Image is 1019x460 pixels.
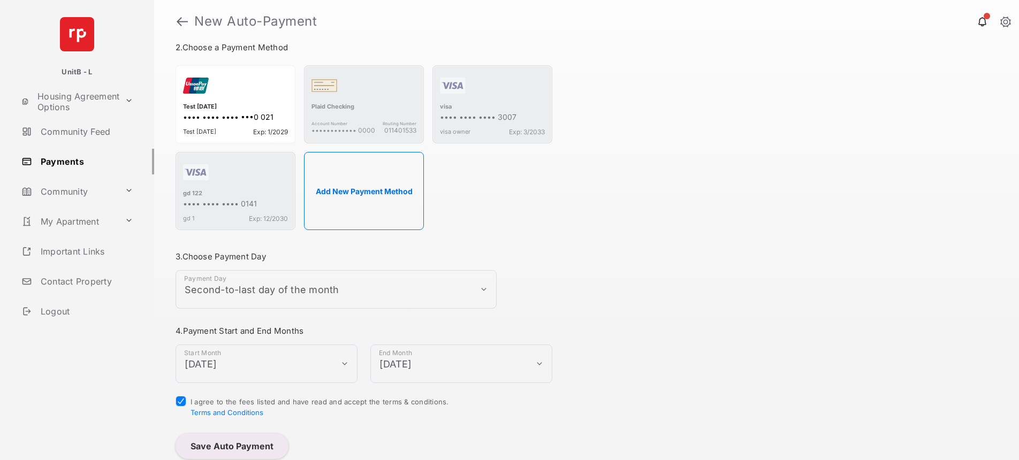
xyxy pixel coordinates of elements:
[183,128,216,136] span: Test [DATE]
[311,103,416,112] div: Plaid Checking
[440,103,545,112] div: visa
[509,128,545,136] span: Exp: 3/2033
[194,15,317,28] strong: New Auto-Payment
[383,126,416,134] span: 011401533
[176,251,552,262] h3: 3. Choose Payment Day
[432,65,552,143] div: visa•••• •••• •••• 3007visa ownerExp: 3/2033
[17,269,154,294] a: Contact Property
[304,65,424,143] div: Plaid CheckingAccount Number•••••••••••• 0000Routing Number011401533
[176,326,552,336] h3: 4. Payment Start and End Months
[311,126,375,134] span: •••••••••••• 0000
[176,42,552,52] h3: 2. Choose a Payment Method
[176,65,295,143] div: Test [DATE]•••• •••• •••• •••0 021Test [DATE]Exp: 1/2029
[183,199,288,210] div: •••• •••• •••• 0141
[17,89,120,114] a: Housing Agreement Options
[183,103,288,112] div: Test [DATE]
[17,119,154,144] a: Community Feed
[62,67,92,78] p: UnitB - L
[17,298,154,324] a: Logout
[183,189,288,199] div: gd 122
[440,128,470,136] span: visa owner
[383,121,416,126] span: Routing Number
[249,214,288,223] span: Exp: 12/2030
[183,214,194,223] span: gd 1
[440,112,545,124] div: •••• •••• •••• 3007
[17,149,154,174] a: Payments
[191,408,263,417] button: I agree to the fees listed and have read and accept the terms & conditions.
[183,112,288,124] div: •••• •••• •••• •••0 021
[176,433,288,459] button: Save Auto Payment
[253,128,288,136] span: Exp: 1/2029
[17,209,120,234] a: My Apartment
[17,239,138,264] a: Important Links
[176,152,295,230] div: gd 122•••• •••• •••• 0141gd 1Exp: 12/2030
[17,179,120,204] a: Community
[304,152,424,230] button: Add New Payment Method
[311,121,375,126] span: Account Number
[191,397,449,417] span: I agree to the fees listed and have read and accept the terms & conditions.
[60,17,94,51] img: svg+xml;base64,PHN2ZyB4bWxucz0iaHR0cDovL3d3dy53My5vcmcvMjAwMC9zdmciIHdpZHRoPSI2NCIgaGVpZ2h0PSI2NC...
